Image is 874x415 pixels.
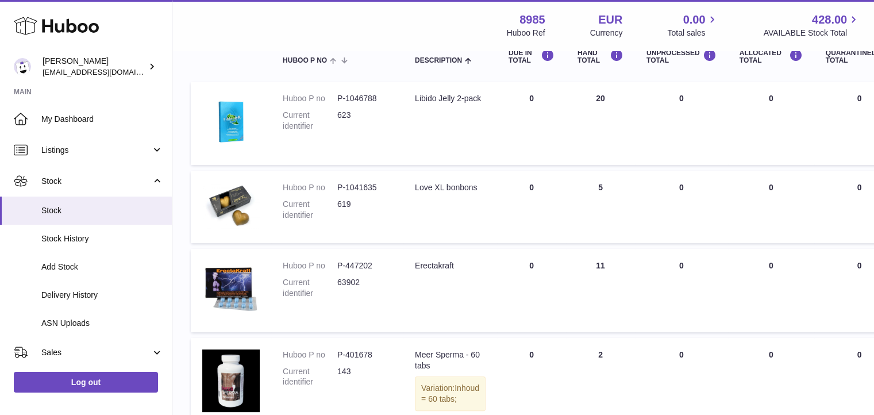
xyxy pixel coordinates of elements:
span: 0 [857,94,862,103]
span: 0 [857,183,862,192]
dt: Huboo P no [283,260,337,271]
span: ASN Uploads [41,318,163,329]
div: ON HAND Total [577,42,623,65]
td: 0 [728,171,814,243]
td: 5 [566,171,635,243]
td: 0 [497,82,566,165]
strong: EUR [598,12,622,28]
dd: 143 [337,366,392,388]
span: Stock History [41,233,163,244]
a: Log out [14,372,158,393]
dd: 63902 [337,277,392,299]
td: 0 [635,171,728,243]
td: 0 [635,249,728,332]
span: 0 [857,350,862,359]
span: [EMAIL_ADDRESS][DOMAIN_NAME] [43,67,169,76]
img: info@dehaanlifestyle.nl [14,58,31,75]
div: Libido Jelly 2-pack [415,93,486,104]
td: 0 [497,249,566,332]
span: Total sales [667,28,718,39]
span: Add Stock [41,262,163,272]
td: 0 [728,82,814,165]
dd: 623 [337,110,392,132]
div: Currency [590,28,623,39]
dt: Current identifier [283,277,337,299]
a: 0.00 Total sales [667,12,718,39]
dd: P-447202 [337,260,392,271]
div: DUE IN TOTAL [509,49,555,64]
span: Delivery History [41,290,163,301]
span: Listings [41,145,151,156]
img: product image [202,93,260,151]
span: 428.00 [812,12,847,28]
td: 0 [497,171,566,243]
dt: Huboo P no [283,349,337,360]
dt: Current identifier [283,110,337,132]
td: 0 [635,82,728,165]
td: 11 [566,249,635,332]
dd: P-1041635 [337,182,392,193]
div: Meer Sperma - 60 tabs [415,349,486,371]
a: 428.00 AVAILABLE Stock Total [763,12,860,39]
span: Stock [41,205,163,216]
dt: Huboo P no [283,93,337,104]
div: Variation: [415,376,486,411]
div: Huboo Ref [507,28,545,39]
dd: P-1046788 [337,93,392,104]
span: Sales [41,347,151,358]
img: product image [202,349,260,412]
dd: 619 [337,199,392,221]
td: 0 [728,249,814,332]
div: [PERSON_NAME] [43,56,146,78]
dt: Current identifier [283,199,337,221]
td: 20 [566,82,635,165]
span: Stock [41,176,151,187]
span: Description [415,57,462,64]
dt: Current identifier [283,366,337,388]
img: product image [202,182,260,229]
div: UNPROCESSED Total [646,49,717,64]
span: 0 [857,261,862,270]
span: My Dashboard [41,114,163,125]
strong: 8985 [519,12,545,28]
span: AVAILABLE Stock Total [763,28,860,39]
span: 0.00 [683,12,706,28]
span: Huboo P no [283,57,327,64]
div: Love XL bonbons [415,182,486,193]
dt: Huboo P no [283,182,337,193]
dd: P-401678 [337,349,392,360]
div: ALLOCATED Total [740,49,803,64]
div: Erectakraft [415,260,486,271]
img: product image [202,260,260,318]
